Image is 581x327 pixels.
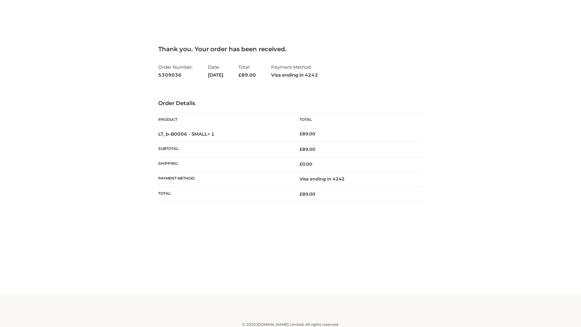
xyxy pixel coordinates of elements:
h3: Order Details [158,100,423,107]
bdi: 89.00 [300,131,315,137]
bdi: 0.00 [300,161,312,167]
span: £ [238,72,241,78]
span: £ [300,131,302,137]
td: Visa ending in 4242 [290,172,423,187]
span: 89.00 [300,191,315,197]
th: Total [290,113,423,127]
h3: Thank you. Your order has been received. [158,45,423,53]
strong: [DATE] [208,71,223,79]
li: Total: [238,62,256,80]
li: Payment Method: [271,62,318,80]
li: Date: [208,62,223,80]
span: £ [300,191,302,197]
li: Order Number: [158,62,193,80]
span: 89.00 [238,72,256,78]
strong: Visa ending in 4242 [271,71,318,79]
th: Subtotal: [158,142,290,157]
th: Product [158,113,290,127]
th: Total: [158,187,290,201]
span: £ [300,147,302,152]
th: Shipping: [158,157,290,172]
th: Payment method: [158,172,290,187]
span: 89.00 [300,147,315,152]
strong: LT_b-B0006 - SMALL [158,131,215,137]
span: £ [300,161,302,167]
strong: × 1 [207,131,215,137]
strong: 5309036 [158,71,193,79]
